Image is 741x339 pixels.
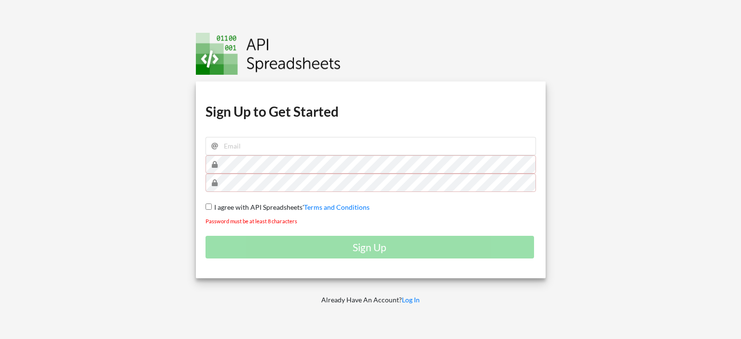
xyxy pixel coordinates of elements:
[196,33,341,75] img: Logo.png
[402,296,420,304] a: Log In
[304,203,370,211] a: Terms and Conditions
[206,103,536,120] h1: Sign Up to Get Started
[212,203,304,211] span: I agree with API Spreadsheets'
[189,295,552,305] p: Already Have An Account?
[206,137,536,155] input: Email
[206,218,297,224] small: Password must be at least 8 characters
